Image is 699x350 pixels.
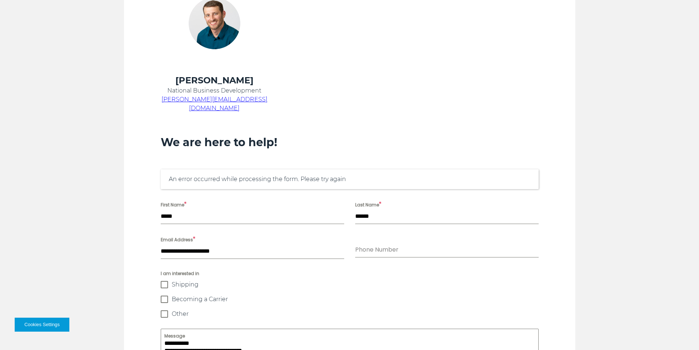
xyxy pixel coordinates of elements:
[161,96,267,112] a: [PERSON_NAME][EMAIL_ADDRESS][DOMAIN_NAME]
[161,75,268,86] h4: [PERSON_NAME]
[161,86,268,95] p: National Business Development
[15,318,69,332] button: Cookies Settings
[161,270,539,277] span: I am interested in
[161,281,539,288] label: Shipping
[172,296,228,303] span: Becoming a Carrier
[161,136,539,149] h3: We are here to help!
[172,281,199,288] span: Shipping
[161,310,539,318] label: Other
[161,296,539,303] label: Becoming a Carrier
[172,310,189,318] span: Other
[169,176,346,183] span: An error occurred while processing the form. Please try again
